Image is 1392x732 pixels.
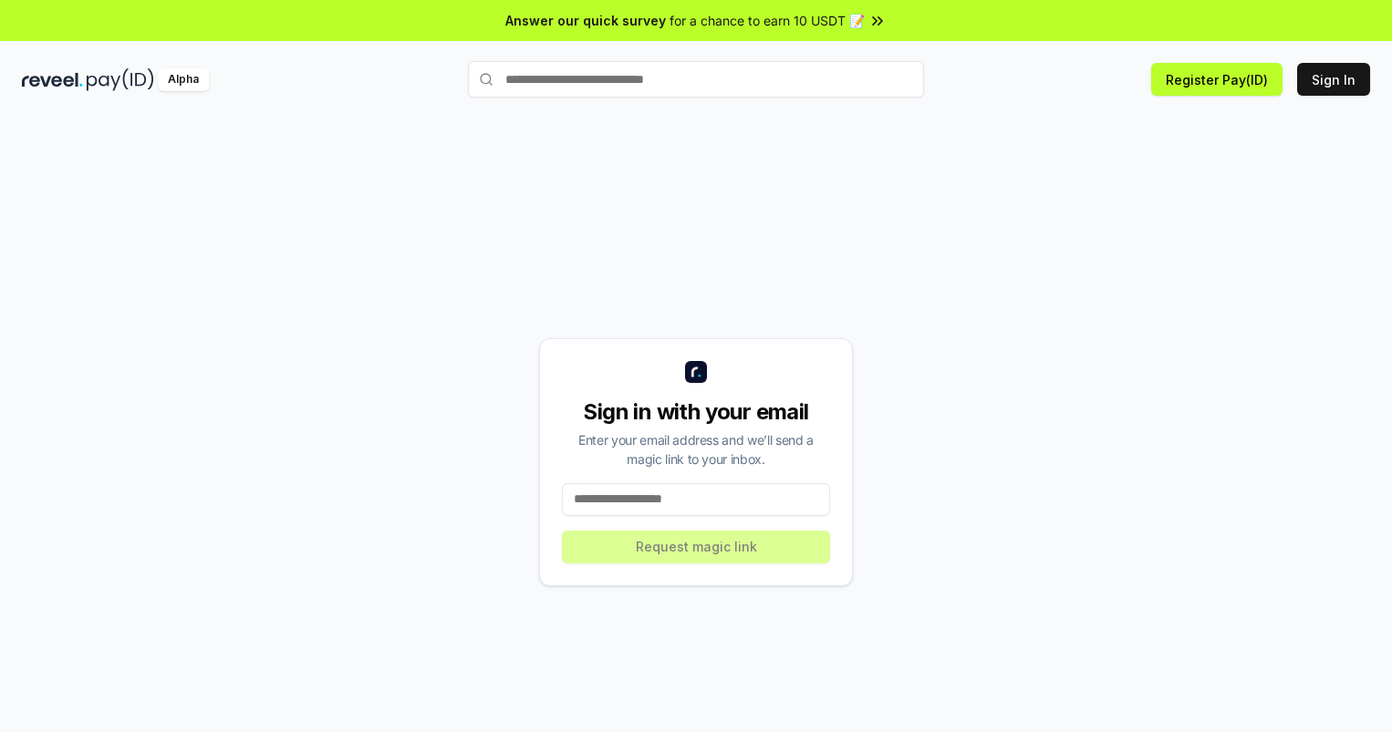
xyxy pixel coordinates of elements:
img: reveel_dark [22,68,83,91]
button: Sign In [1297,63,1370,96]
div: Alpha [158,68,209,91]
button: Register Pay(ID) [1151,63,1283,96]
span: for a chance to earn 10 USDT 📝 [670,11,865,30]
img: logo_small [685,361,707,383]
div: Sign in with your email [562,397,830,427]
span: Answer our quick survey [505,11,666,30]
img: pay_id [87,68,154,91]
div: Enter your email address and we’ll send a magic link to your inbox. [562,430,830,469]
